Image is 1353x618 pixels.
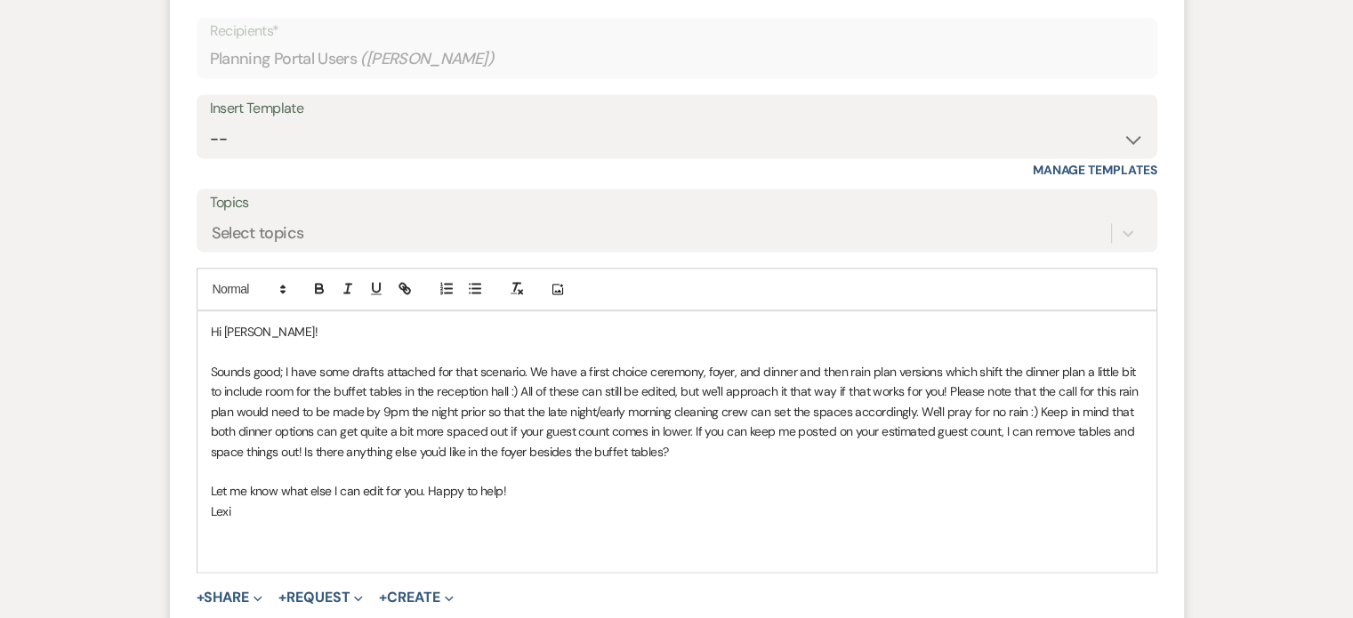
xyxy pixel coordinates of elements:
p: Lexi [211,502,1143,521]
div: Select topics [212,221,304,245]
p: Let me know what else I can edit for you. Happy to help! [211,481,1143,501]
button: Request [278,590,363,605]
span: ( [PERSON_NAME] ) [360,47,494,71]
span: + [197,590,205,605]
span: + [379,590,387,605]
button: Create [379,590,453,605]
label: Topics [210,190,1144,216]
p: Sounds good; I have some drafts attached for that scenario. We have a first choice ceremony, foye... [211,362,1143,461]
p: Hi [PERSON_NAME]! [211,322,1143,341]
div: Planning Portal Users [210,42,1144,76]
a: Manage Templates [1033,162,1157,178]
span: + [278,590,286,605]
p: Recipients* [210,20,1144,43]
div: Insert Template [210,96,1144,122]
button: Share [197,590,263,605]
